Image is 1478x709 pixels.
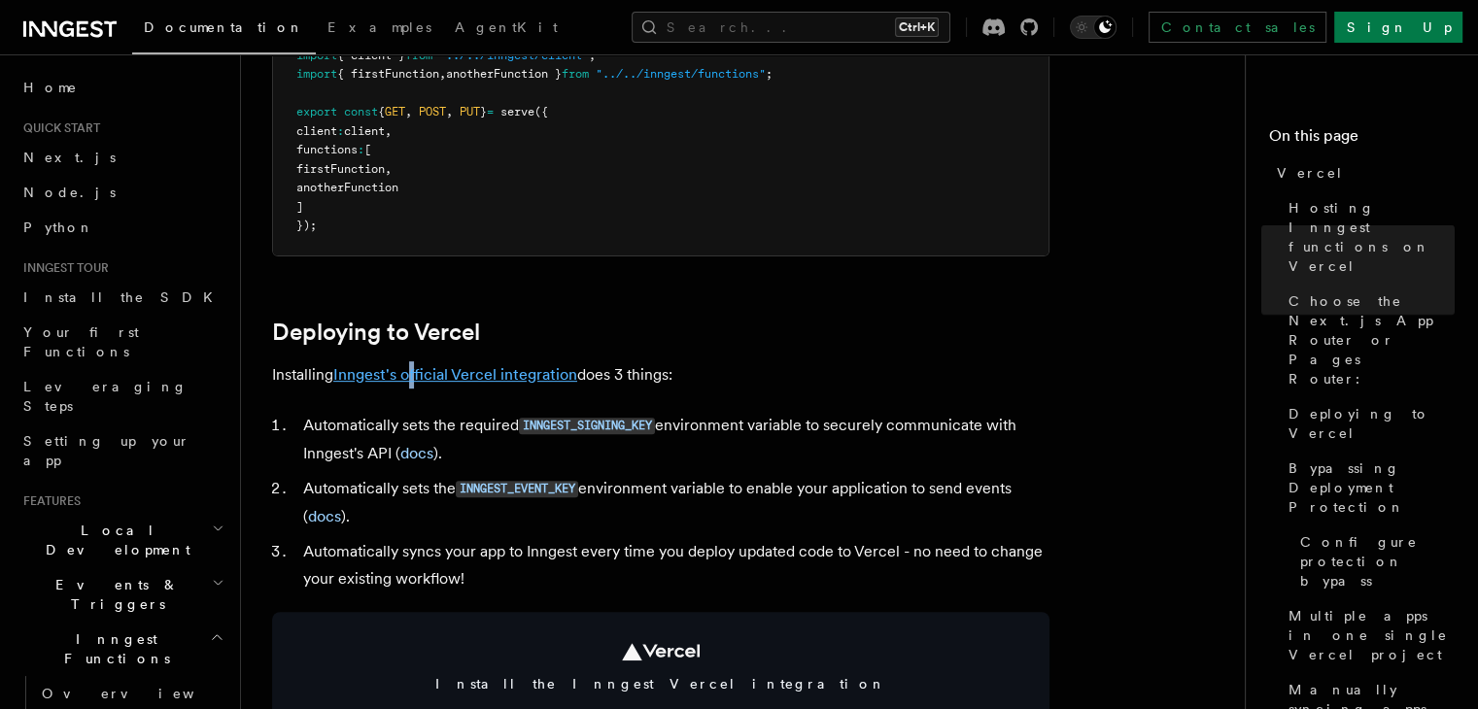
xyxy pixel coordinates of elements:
li: Automatically sets the environment variable to enable your application to send events ( ). [297,475,1049,530]
a: Inngest's official Vercel integration [333,365,577,384]
span: Hosting Inngest functions on Vercel [1289,198,1455,276]
span: Inngest tour [16,260,109,276]
a: INNGEST_SIGNING_KEY [519,416,655,434]
span: anotherFunction } [446,67,562,81]
span: : [337,124,344,138]
span: Next.js [23,150,116,165]
span: Install the SDK [23,289,224,305]
span: GET [385,105,405,118]
a: INNGEST_EVENT_KEY [456,479,578,497]
span: Documentation [144,19,304,35]
a: Deploying to Vercel [1281,396,1455,451]
span: Your first Functions [23,324,139,359]
button: Local Development [16,513,228,567]
p: Installing does 3 things: [272,361,1049,388]
button: Toggle dark mode [1070,16,1117,39]
span: ] [296,200,303,214]
a: Home [16,70,228,105]
span: : [358,143,364,156]
span: client [344,124,385,138]
button: Events & Triggers [16,567,228,622]
code: INNGEST_EVENT_KEY [456,481,578,497]
button: Search...Ctrl+K [632,12,950,43]
a: Documentation [132,6,316,54]
span: { firstFunction [337,67,439,81]
span: functions [296,143,358,156]
a: Bypassing Deployment Protection [1281,451,1455,524]
a: Deploying to Vercel [272,319,480,346]
a: docs [400,444,433,462]
span: serve [500,105,534,118]
a: Sign Up [1334,12,1462,43]
span: Setting up your app [23,433,190,468]
span: const [344,105,378,118]
span: Multiple apps in one single Vercel project [1289,606,1455,664]
span: Examples [327,19,431,35]
span: Python [23,219,94,235]
a: Vercel [1269,155,1455,190]
kbd: Ctrl+K [895,17,939,37]
span: import [296,67,337,81]
span: Vercel [1277,163,1344,183]
span: , [385,162,392,176]
span: { [378,105,385,118]
span: Leveraging Steps [23,379,188,414]
span: Bypassing Deployment Protection [1289,458,1455,517]
span: ; [589,49,596,62]
span: from [405,49,432,62]
span: Choose the Next.js App Router or Pages Router: [1289,291,1455,388]
span: Local Development [16,521,212,559]
a: Choose the Next.js App Router or Pages Router: [1281,284,1455,396]
span: Quick start [16,120,100,136]
span: [ [364,143,371,156]
a: docs [308,507,341,525]
span: firstFunction [296,162,385,176]
a: Configure protection bypass [1292,524,1455,598]
span: client [296,124,337,138]
span: }); [296,219,317,232]
span: , [439,67,446,81]
li: Automatically sets the required environment variable to securely communicate with Inngest's API ( ). [297,412,1049,467]
span: Install the Inngest Vercel integration [295,674,1026,693]
span: = [487,105,494,118]
span: Features [16,493,81,509]
button: Inngest Functions [16,622,228,676]
a: Install the SDK [16,280,228,315]
span: { client } [337,49,405,62]
a: Leveraging Steps [16,369,228,423]
span: import [296,49,337,62]
a: Node.js [16,175,228,210]
span: Inngest Functions [16,629,210,668]
a: Python [16,210,228,245]
a: Multiple apps in one single Vercel project [1281,598,1455,672]
span: ({ [534,105,548,118]
span: export [296,105,337,118]
span: anotherFunction [296,181,398,194]
span: Deploying to Vercel [1289,404,1455,443]
code: INNGEST_SIGNING_KEY [519,418,655,434]
a: Setting up your app [16,423,228,478]
h4: On this page [1269,124,1455,155]
span: from [562,67,589,81]
a: AgentKit [443,6,569,52]
a: Your first Functions [16,315,228,369]
span: Home [23,78,78,97]
span: Node.js [23,185,116,200]
span: , [405,105,412,118]
span: "../../inngest/client" [439,49,589,62]
span: Overview [42,686,242,701]
span: POST [419,105,446,118]
span: , [385,124,392,138]
span: Configure protection bypass [1300,532,1455,591]
span: , [446,105,453,118]
span: "../../inngest/functions" [596,67,766,81]
a: Examples [316,6,443,52]
a: Next.js [16,140,228,175]
a: Contact sales [1149,12,1326,43]
a: Hosting Inngest functions on Vercel [1281,190,1455,284]
span: AgentKit [455,19,558,35]
span: PUT [460,105,480,118]
li: Automatically syncs your app to Inngest every time you deploy updated code to Vercel - no need to... [297,538,1049,592]
span: Events & Triggers [16,575,212,614]
span: ; [766,67,773,81]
